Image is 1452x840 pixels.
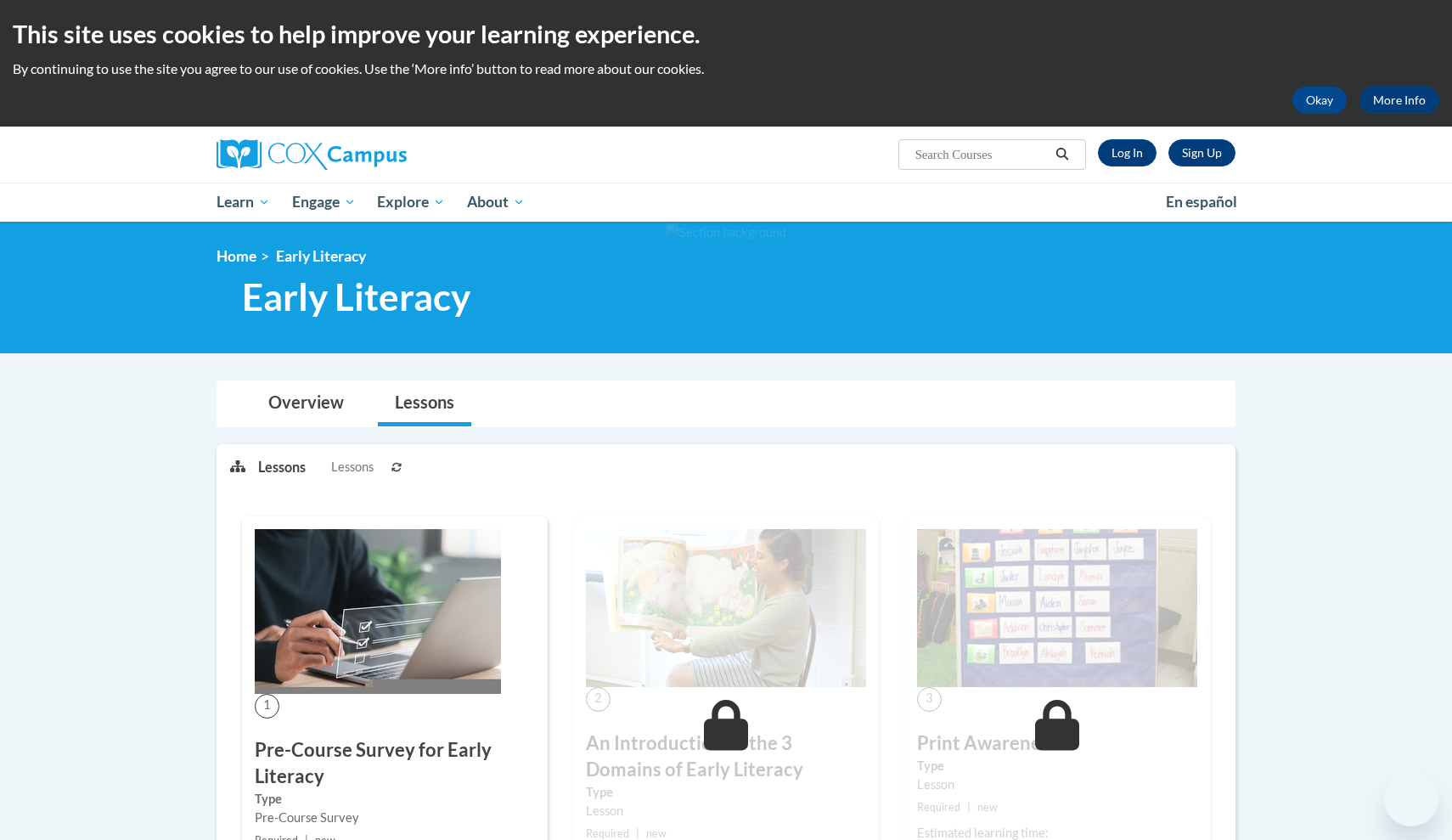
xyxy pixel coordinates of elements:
button: Okay [1292,87,1347,114]
span: Lessons [331,458,374,476]
a: Learn [205,183,281,222]
a: About [456,183,536,222]
a: Lessons [378,381,471,426]
a: Explore [366,183,456,222]
button: Search [1050,144,1075,165]
div: Pre-Course Survey [255,809,535,827]
img: Course Image [917,529,1197,687]
span: Early Literacy [276,247,366,265]
div: Lesson [586,802,866,820]
a: Home [217,247,256,265]
div: Lesson [917,775,1197,794]
h3: An Introduction to the 3 Domains of Early Literacy [586,730,866,783]
span: Engage [292,192,356,212]
span: 2 [586,687,611,712]
img: Cox Campus [217,139,407,170]
h3: Print Awareness [917,730,1197,757]
a: En español [1155,184,1248,220]
span: Explore [377,192,445,212]
img: Section background [666,223,786,242]
span: | [967,801,971,814]
iframe: Button to launch messaging window [1384,772,1438,826]
h3: Pre-Course Survey for Early Literacy [255,737,535,790]
span: | [636,827,639,840]
a: Engage [281,183,367,222]
span: Required [586,827,629,840]
span: new [977,801,998,814]
a: Cox Campus [217,139,539,170]
input: Search Courses [914,144,1050,165]
span: About [467,192,525,212]
span: 3 [917,687,942,712]
a: More Info [1359,87,1439,114]
span: En español [1166,193,1237,211]
p: Lessons [258,458,306,476]
div: Main menu [191,183,1261,222]
p: By continuing to use the site you agree to our use of cookies. Use the ‘More info’ button to read... [13,59,1439,78]
label: Type [255,790,535,809]
label: Type [586,783,866,802]
span: Early Literacy [242,274,470,319]
h2: This site uses cookies to help improve your learning experience. [13,17,1439,51]
a: Log In [1098,139,1157,166]
span: new [646,827,667,840]
a: Overview [251,381,361,426]
span: Required [917,801,960,814]
img: Course Image [255,529,501,694]
span: Learn [217,192,270,212]
a: Register [1168,139,1235,166]
span: 1 [255,694,279,719]
label: Type [917,757,1197,775]
img: Course Image [586,529,866,687]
